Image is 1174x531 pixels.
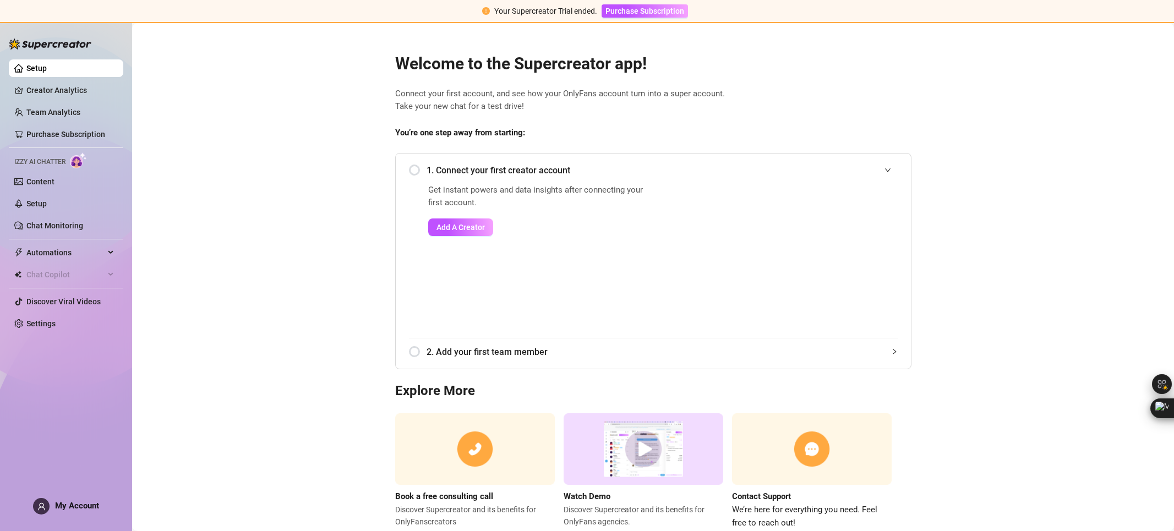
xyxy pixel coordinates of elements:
[26,108,80,117] a: Team Analytics
[428,218,493,236] button: Add A Creator
[9,39,91,50] img: logo-BBDzfeDw.svg
[26,81,114,99] a: Creator Analytics
[395,87,911,113] span: Connect your first account, and see how your OnlyFans account turn into a super account. Take you...
[395,491,493,501] strong: Book a free consulting call
[564,491,610,501] strong: Watch Demo
[428,218,650,236] a: Add A Creator
[891,348,898,355] span: collapsed
[409,157,898,184] div: 1. Connect your first creator account
[564,503,723,528] span: Discover Supercreator and its benefits for OnlyFans agencies.
[482,7,490,15] span: exclamation-circle
[602,4,688,18] button: Purchase Subscription
[26,244,105,261] span: Automations
[732,503,892,529] span: We’re here for everything you need. Feel free to reach out!
[428,184,650,210] span: Get instant powers and data insights after connecting your first account.
[395,503,555,528] span: Discover Supercreator and its benefits for OnlyFans creators
[70,152,87,168] img: AI Chatter
[564,413,723,485] img: supercreator demo
[26,64,47,73] a: Setup
[26,130,105,139] a: Purchase Subscription
[395,53,911,74] h2: Welcome to the Supercreator app!
[395,128,525,138] strong: You’re one step away from starting:
[494,7,597,15] span: Your Supercreator Trial ended.
[395,413,555,485] img: consulting call
[732,413,892,485] img: contact support
[14,271,21,278] img: Chat Copilot
[37,502,46,511] span: user
[605,7,684,15] span: Purchase Subscription
[732,491,791,501] strong: Contact Support
[26,266,105,283] span: Chat Copilot
[678,184,898,325] iframe: Add Creators
[26,297,101,306] a: Discover Viral Videos
[26,177,54,186] a: Content
[884,167,891,173] span: expanded
[14,157,65,167] span: Izzy AI Chatter
[436,223,485,232] span: Add A Creator
[26,319,56,328] a: Settings
[26,221,83,230] a: Chat Monitoring
[602,7,688,15] a: Purchase Subscription
[395,413,555,529] a: Book a free consulting callDiscover Supercreator and its benefits for OnlyFanscreators
[395,382,911,400] h3: Explore More
[14,248,23,257] span: thunderbolt
[427,163,898,177] span: 1. Connect your first creator account
[427,345,898,359] span: 2. Add your first team member
[409,338,898,365] div: 2. Add your first team member
[55,501,99,511] span: My Account
[26,199,47,208] a: Setup
[564,413,723,529] a: Watch DemoDiscover Supercreator and its benefits for OnlyFans agencies.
